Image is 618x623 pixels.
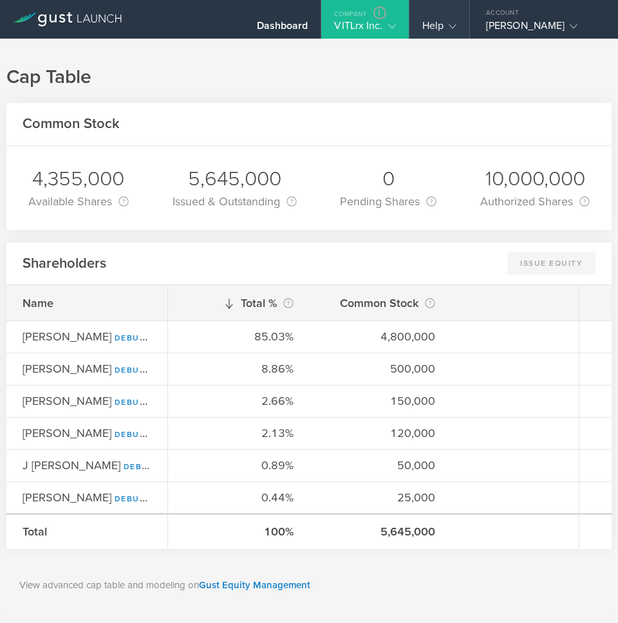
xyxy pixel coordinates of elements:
a: Debug User [115,362,173,376]
a: Debug User [124,458,182,472]
div: 10,000,000 [480,165,590,192]
div: [PERSON_NAME] [23,328,151,345]
a: Debug User [115,490,173,505]
div: 150,000 [326,393,435,409]
div: Authorized Shares [480,192,590,210]
div: VITLrx Inc. [334,19,395,39]
div: [PERSON_NAME] [23,489,151,506]
h1: Cap Table [6,64,612,90]
div: 5,645,000 [173,165,297,192]
div: Available Shares [28,192,129,210]
a: Debug User [115,394,173,408]
div: Common Stock [326,294,435,312]
h2: Common Stock [23,115,120,133]
div: 5,645,000 [326,523,435,540]
div: 25,000 [326,489,435,506]
div: 85.03% [184,328,294,345]
p: View advanced cap table and modeling on [19,578,599,593]
div: Issued & Outstanding [173,192,297,210]
h2: Shareholders [23,254,106,273]
div: 0.89% [184,457,294,474]
div: 0.44% [184,489,294,506]
a: Gust Equity Management [199,579,310,591]
div: Pending Shares [340,192,436,210]
div: 8.86% [184,360,294,377]
div: 4,800,000 [326,328,435,345]
div: [PERSON_NAME] [486,19,595,39]
a: Debug User [115,426,173,440]
div: Total % [184,294,294,312]
div: 0 [340,165,436,192]
div: J [PERSON_NAME] [23,457,151,474]
div: 4,355,000 [28,165,129,192]
div: [PERSON_NAME] [23,425,151,442]
div: Help [422,19,456,39]
div: 500,000 [326,360,435,377]
div: 50,000 [326,457,435,474]
div: 120,000 [326,425,435,442]
div: Dashboard [257,19,308,39]
div: 100% [184,523,294,540]
a: Debug User [115,330,173,344]
div: [PERSON_NAME] [23,360,151,377]
div: [PERSON_NAME] [23,393,151,409]
div: Total [23,523,151,540]
div: 2.66% [184,393,294,409]
div: Name [23,295,151,311]
div: 2.13% [184,425,294,442]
